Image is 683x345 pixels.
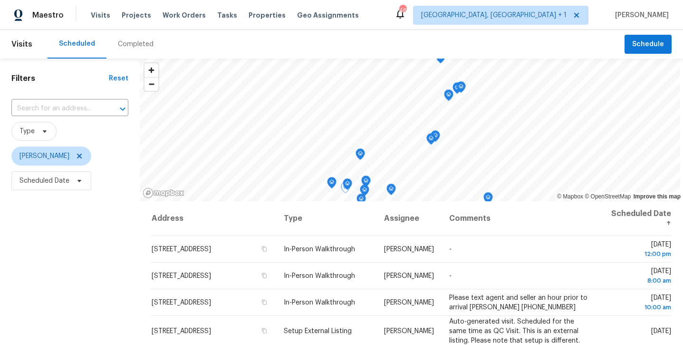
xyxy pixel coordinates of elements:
div: 8:00 am [605,276,671,286]
a: Mapbox homepage [143,187,184,198]
canvas: Map [140,59,680,201]
span: [STREET_ADDRESS] [152,273,211,279]
span: [STREET_ADDRESS] [152,299,211,306]
th: Type [276,201,376,236]
button: Copy Address [260,326,269,335]
span: - [449,246,452,253]
span: [PERSON_NAME] [384,273,434,279]
div: Map marker [341,182,350,197]
a: Improve this map [634,193,681,200]
span: Properties [249,10,286,20]
th: Assignee [376,201,442,236]
button: Zoom in [144,63,158,77]
a: Mapbox [557,193,583,200]
span: Tasks [217,12,237,19]
span: Setup External Listing [284,327,352,334]
span: Projects [122,10,151,20]
div: Map marker [356,194,366,208]
a: OpenStreetMap [585,193,631,200]
th: Comments [442,201,597,236]
span: [DATE] [605,241,671,259]
span: [GEOGRAPHIC_DATA], [GEOGRAPHIC_DATA] + 1 [421,10,567,20]
input: Search for an address... [11,101,102,116]
span: [STREET_ADDRESS] [152,246,211,253]
div: Map marker [360,185,369,199]
div: 46 [399,6,406,15]
th: Address [151,201,276,236]
div: Map marker [431,130,440,145]
th: Scheduled Date ↑ [597,201,672,236]
span: Visits [11,34,32,55]
button: Schedule [625,35,672,54]
button: Open [116,102,129,116]
div: Map marker [452,82,462,97]
span: Scheduled Date [19,176,69,186]
div: Completed [118,39,154,49]
span: [DATE] [651,327,671,334]
div: Map marker [426,133,436,148]
div: 12:00 pm [605,249,671,259]
span: [PERSON_NAME] [19,151,69,161]
span: Maestro [32,10,64,20]
div: Map marker [343,178,352,193]
span: [DATE] [605,295,671,312]
span: Type [19,127,35,136]
span: [DATE] [605,268,671,286]
div: Map marker [436,52,445,67]
span: Geo Assignments [297,10,359,20]
span: In-Person Walkthrough [284,246,355,253]
div: 10:00 am [605,303,671,312]
span: [PERSON_NAME] [384,246,434,253]
button: Copy Address [260,271,269,280]
div: Map marker [456,81,466,96]
h1: Filters [11,74,109,83]
span: In-Person Walkthrough [284,299,355,306]
span: - [449,273,452,279]
span: Schedule [632,39,664,50]
button: Copy Address [260,245,269,253]
span: [STREET_ADDRESS] [152,327,211,334]
span: [PERSON_NAME] [384,299,434,306]
span: [PERSON_NAME] [384,327,434,334]
div: Map marker [444,89,453,104]
div: Map marker [386,184,396,198]
span: Work Orders [163,10,206,20]
button: Copy Address [260,298,269,306]
div: Map marker [327,177,337,192]
span: In-Person Walkthrough [284,273,355,279]
div: Reset [109,74,128,83]
div: Map marker [361,176,371,190]
span: Auto-generated visit. Scheduled for the same time as QC Visit. This is an external listing. Pleas... [449,318,580,344]
div: Map marker [356,148,365,163]
span: Visits [91,10,110,20]
span: Please text agent and seller an hour prior to arrival [PERSON_NAME] [PHONE_NUMBER] [449,295,587,311]
div: Scheduled [59,39,95,49]
span: [PERSON_NAME] [611,10,669,20]
div: Map marker [483,192,493,207]
button: Zoom out [144,77,158,91]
